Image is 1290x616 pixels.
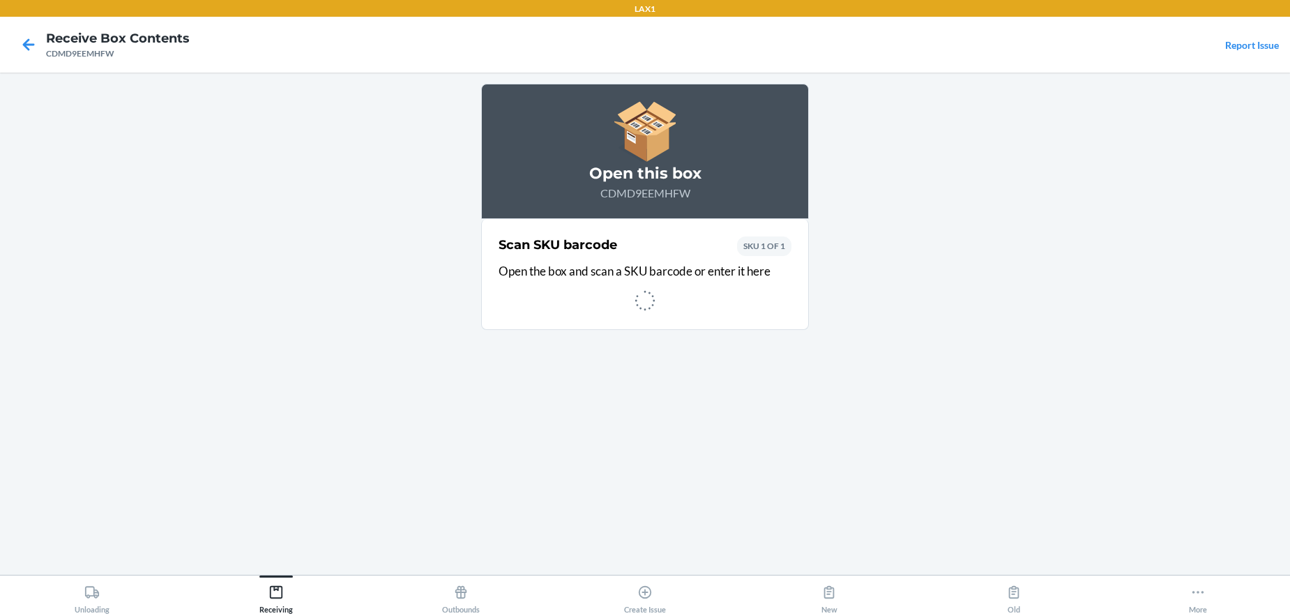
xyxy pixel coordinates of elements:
button: New [737,576,921,614]
button: Create Issue [553,576,737,614]
a: Report Issue [1225,39,1279,51]
h3: Open this box [499,163,791,185]
div: New [821,579,837,614]
div: Old [1006,579,1022,614]
p: SKU 1 OF 1 [743,240,785,253]
button: Outbounds [369,576,553,614]
h4: Receive Box Contents [46,29,190,47]
h2: Scan SKU barcode [499,236,617,254]
button: Old [921,576,1105,614]
p: Open the box and scan a SKU barcode or enter it here [499,262,791,280]
div: More [1189,579,1207,614]
p: CDMD9EEMHFW [499,185,791,202]
div: Unloading [75,579,109,614]
p: LAX1 [635,3,655,15]
button: Receiving [184,576,368,614]
div: CDMD9EEMHFW [46,47,190,60]
button: More [1106,576,1290,614]
div: Outbounds [442,579,480,614]
div: Receiving [259,579,293,614]
div: Create Issue [624,579,666,614]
